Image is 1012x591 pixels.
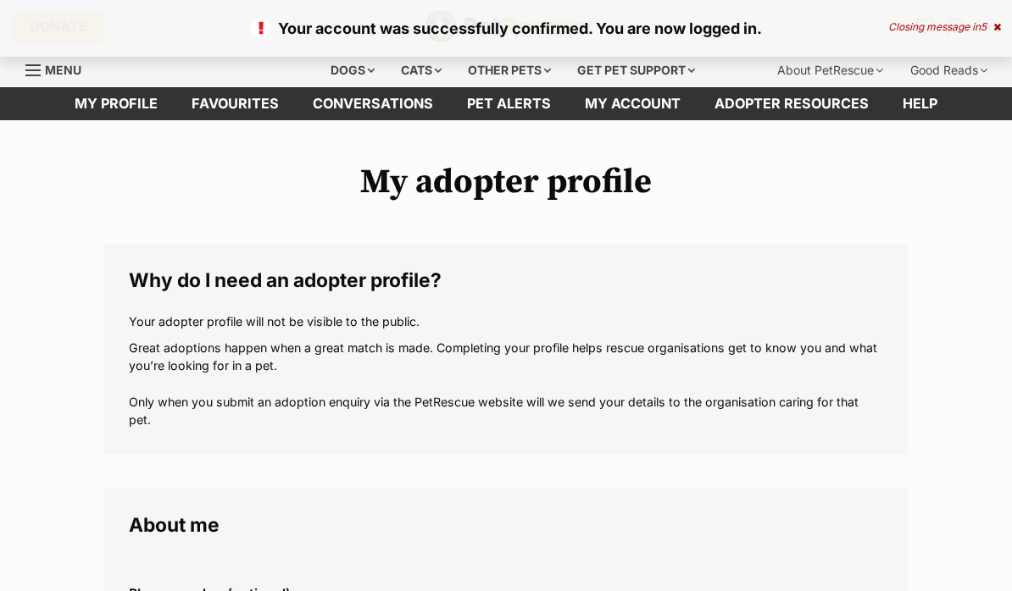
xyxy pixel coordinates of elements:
[698,87,886,120] a: Adopter resources
[103,163,909,202] h1: My adopter profile
[568,87,698,120] a: My account
[58,87,175,120] a: My profile
[319,53,386,87] div: Dogs
[456,53,563,87] div: Other pets
[565,53,707,87] div: Get pet support
[129,269,883,291] legend: Why do I need an adopter profile?
[45,63,81,77] span: Menu
[886,87,954,120] a: Help
[129,312,883,330] p: Your adopter profile will not be visible to the public.
[765,53,895,87] div: About PetRescue
[296,87,450,120] a: conversations
[103,244,909,455] fieldset: Why do I need an adopter profile?
[175,87,296,120] a: Favourites
[389,53,453,87] div: Cats
[129,514,883,536] legend: About me
[450,87,568,120] a: Pet alerts
[898,53,999,87] div: Good Reads
[129,339,883,429] p: Great adoptions happen when a great match is made. Completing your profile helps rescue organisat...
[25,53,93,84] a: Menu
